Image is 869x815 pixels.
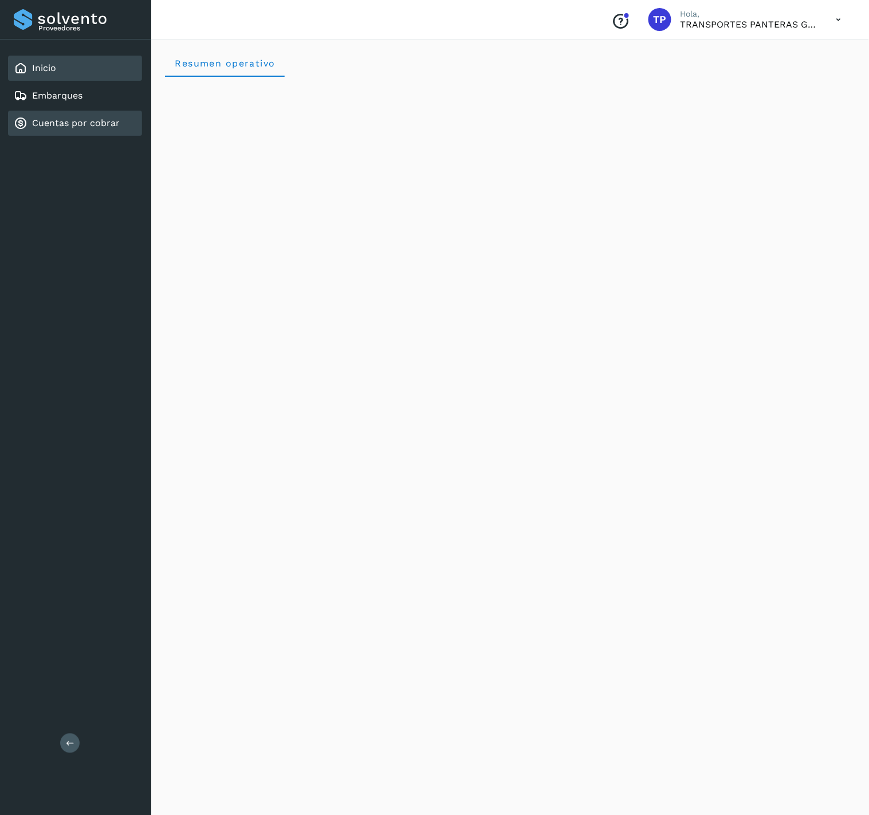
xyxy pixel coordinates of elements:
[32,62,56,73] a: Inicio
[8,83,142,108] div: Embarques
[38,24,137,32] p: Proveedores
[32,90,82,101] a: Embarques
[8,111,142,136] div: Cuentas por cobrar
[681,19,818,30] p: TRANSPORTES PANTERAS GAPO S.A. DE C.V.
[174,58,276,69] span: Resumen operativo
[8,56,142,81] div: Inicio
[32,117,120,128] a: Cuentas por cobrar
[681,9,818,19] p: Hola,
